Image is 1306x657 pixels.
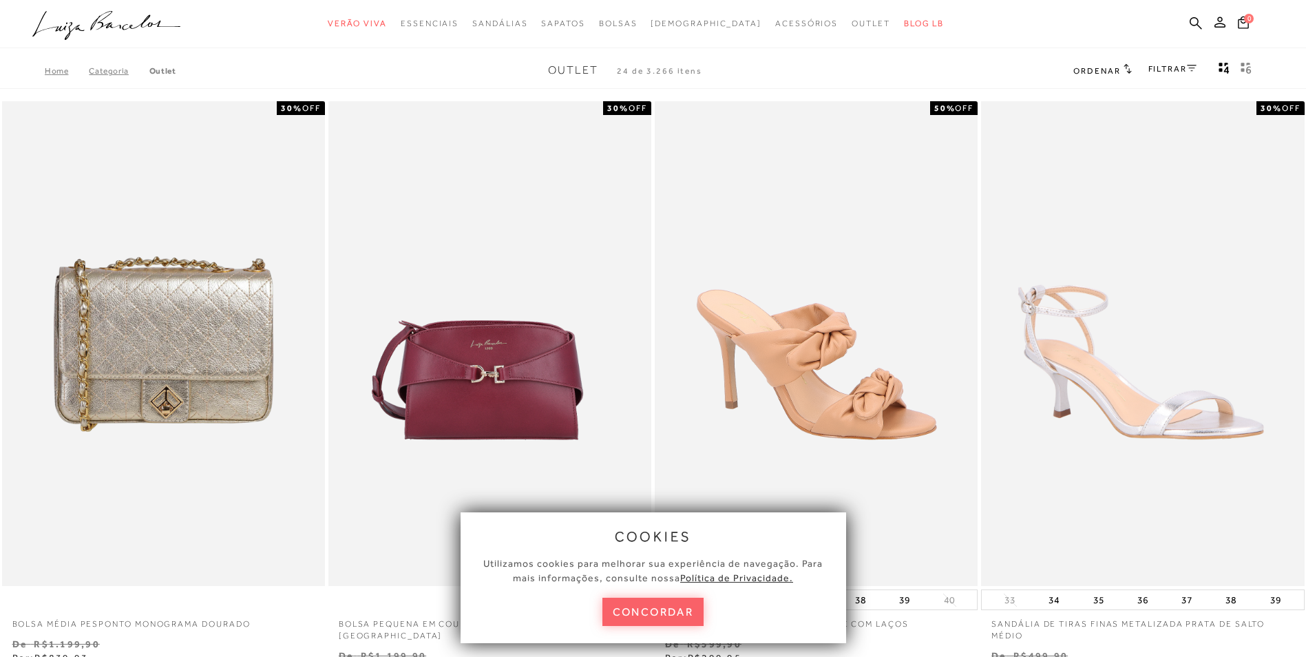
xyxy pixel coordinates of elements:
button: 38 [1221,590,1241,609]
a: FILTRAR [1148,64,1197,74]
strong: 30% [281,103,302,113]
a: Bolsa média pesponto monograma dourado [2,610,325,630]
button: 37 [1177,590,1197,609]
button: concordar [602,598,704,626]
button: 40 [940,594,959,607]
a: SANDÁLIA DE TIRAS FINAS METALIZADA PRATA DE SALTO MÉDIO SANDÁLIA DE TIRAS FINAS METALIZADA PRATA ... [982,103,1303,584]
a: BOLSA PEQUENA EM COURO MARSALA COM FERRAGEM EM [GEOGRAPHIC_DATA] [328,610,651,642]
button: Mostrar 4 produtos por linha [1214,61,1234,79]
strong: 30% [607,103,629,113]
button: 35 [1089,590,1108,609]
a: Home [45,66,89,76]
a: BLOG LB [904,11,944,36]
span: [DEMOGRAPHIC_DATA] [651,19,761,28]
img: SANDÁLIA DE TIRAS FINAS METALIZADA PRATA DE SALTO MÉDIO [982,103,1303,584]
span: OFF [629,103,647,113]
a: Bolsa média pesponto monograma dourado Bolsa média pesponto monograma dourado [3,103,324,584]
span: OFF [302,103,321,113]
span: Sapatos [541,19,584,28]
img: Bolsa média pesponto monograma dourado [3,103,324,584]
a: MULE DE SALTO ALTO EM COURO BEGE COM LAÇOS MULE DE SALTO ALTO EM COURO BEGE COM LAÇOS [656,103,976,584]
strong: 30% [1261,103,1282,113]
a: Política de Privacidade. [680,572,793,583]
a: categoryNavScreenReaderText [775,11,838,36]
a: Categoria [89,66,149,76]
span: Essenciais [401,19,459,28]
a: categoryNavScreenReaderText [401,11,459,36]
span: 0 [1244,14,1254,23]
a: categoryNavScreenReaderText [472,11,527,36]
span: cookies [615,529,692,544]
button: 39 [1266,590,1285,609]
button: 38 [851,590,870,609]
button: 0 [1234,15,1253,34]
a: categoryNavScreenReaderText [541,11,584,36]
a: categoryNavScreenReaderText [328,11,387,36]
button: 34 [1044,590,1064,609]
a: categoryNavScreenReaderText [599,11,638,36]
button: 36 [1133,590,1152,609]
span: Bolsas [599,19,638,28]
span: Ordenar [1073,66,1120,76]
span: Outlet [548,64,598,76]
a: SANDÁLIA DE TIRAS FINAS METALIZADA PRATA DE SALTO MÉDIO [981,610,1304,642]
span: Acessórios [775,19,838,28]
span: Sandálias [472,19,527,28]
small: R$1.199,90 [34,638,99,649]
span: Utilizamos cookies para melhorar sua experiência de navegação. Para mais informações, consulte nossa [483,558,823,583]
span: BLOG LB [904,19,944,28]
button: gridText6Desc [1236,61,1256,79]
button: 33 [1000,594,1020,607]
img: BOLSA PEQUENA EM COURO MARSALA COM FERRAGEM EM GANCHO [330,103,650,584]
span: 24 de 3.266 itens [617,66,702,76]
a: Outlet [149,66,176,76]
a: categoryNavScreenReaderText [852,11,890,36]
img: MULE DE SALTO ALTO EM COURO BEGE COM LAÇOS [656,103,976,584]
span: OFF [955,103,973,113]
button: 39 [895,590,914,609]
strong: 50% [934,103,956,113]
span: Outlet [852,19,890,28]
small: De [12,638,27,649]
span: Verão Viva [328,19,387,28]
a: noSubCategoriesText [651,11,761,36]
span: OFF [1282,103,1300,113]
a: BOLSA PEQUENA EM COURO MARSALA COM FERRAGEM EM GANCHO BOLSA PEQUENA EM COURO MARSALA COM FERRAGEM... [330,103,650,584]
